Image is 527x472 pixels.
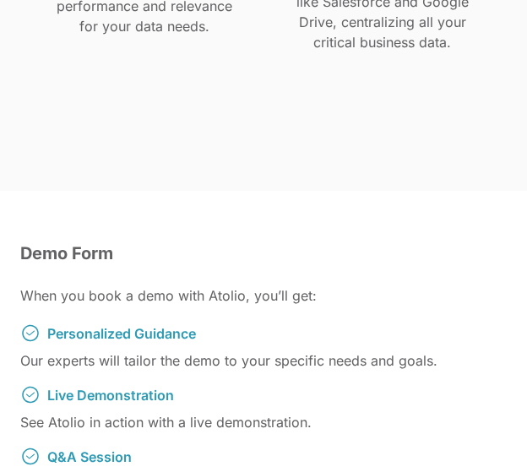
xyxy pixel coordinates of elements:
[47,385,174,405] p: Live Demonstration
[20,285,507,306] p: When you book a demo with Atolio, you’ll get:
[20,243,113,263] strong: Demo Form
[47,447,132,467] p: Q&A Session
[20,412,507,432] p: See Atolio in action with a live demonstration.
[47,323,196,344] p: Personalized Guidance
[443,391,527,472] div: 聊天小工具
[443,391,527,472] iframe: Chat Widget
[20,350,507,371] p: Our experts will tailor the demo to your specific needs and goals.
